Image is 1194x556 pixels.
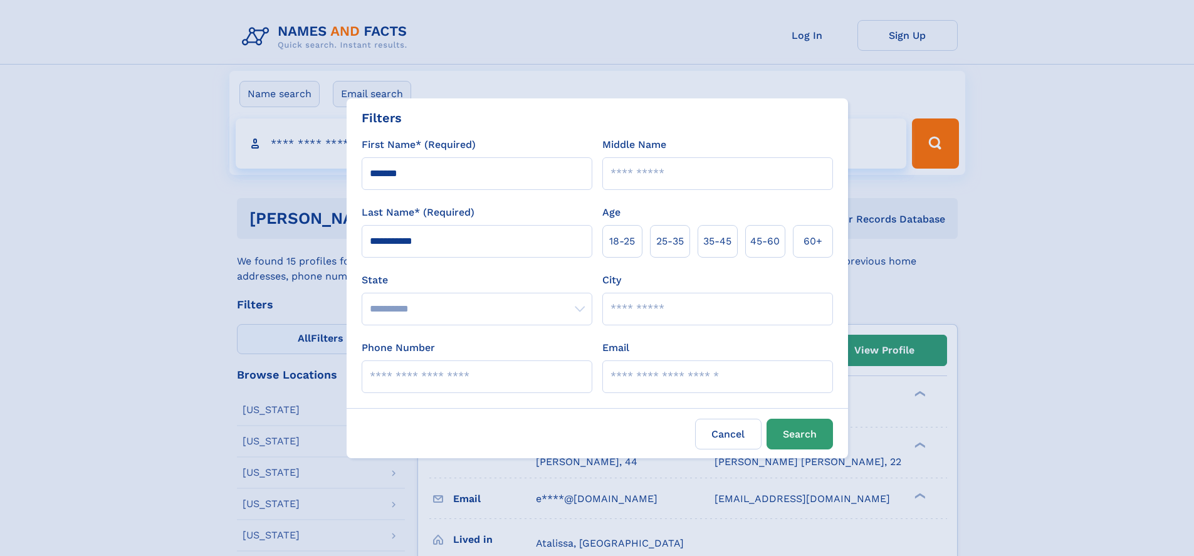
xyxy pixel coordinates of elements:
label: Cancel [695,419,762,449]
span: 60+ [804,234,822,249]
label: Last Name* (Required) [362,205,474,220]
label: City [602,273,621,288]
button: Search [767,419,833,449]
span: 25‑35 [656,234,684,249]
label: State [362,273,592,288]
div: Filters [362,108,402,127]
label: Middle Name [602,137,666,152]
span: 45‑60 [750,234,780,249]
label: Phone Number [362,340,435,355]
span: 35‑45 [703,234,731,249]
span: 18‑25 [609,234,635,249]
label: Email [602,340,629,355]
label: Age [602,205,621,220]
label: First Name* (Required) [362,137,476,152]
